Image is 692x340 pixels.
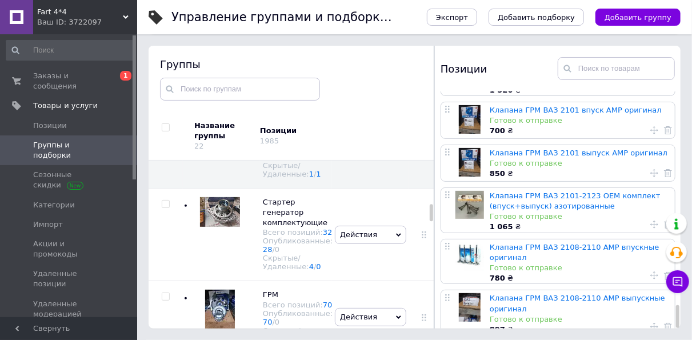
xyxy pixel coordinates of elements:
span: / [273,245,280,254]
a: Клапана ГРМ ВАЗ 2101-2123 ОЕМ комплект (впуск+выпуск) азотированные [490,191,661,210]
div: 1985 [260,137,279,145]
a: Удалить товар [664,125,672,135]
a: Клапана ГРМ ВАЗ 2101 впуск АМР оригинал [490,106,662,114]
a: 0 [317,262,321,271]
span: Действия [340,230,377,239]
a: Клапана ГРМ ВАЗ 2108-2110 АМР выпускные оригинал [490,294,665,313]
button: Чат с покупателем [666,270,689,293]
div: Готово к отправке [490,115,669,126]
div: ₴ [490,126,669,136]
span: Товары и услуги [33,101,98,111]
div: Название группы [194,121,251,141]
b: 700 [490,126,505,135]
div: Скрытые/Удаленные: [263,161,333,178]
span: Стартер генератор комплектующие [263,198,327,227]
button: Экспорт [427,9,477,26]
b: 1 065 [490,222,513,231]
a: Удалить товар [664,322,672,332]
span: Сезонные скидки [33,170,106,190]
b: 897 [490,325,505,334]
div: Позиции [441,57,558,80]
a: 70 [323,301,333,309]
input: Поиск [6,40,135,61]
input: Поиск по группам [160,78,320,101]
a: Удалить товар [664,219,672,229]
div: Опубликованные: [263,237,333,254]
span: Импорт [33,219,63,230]
span: Добавить подборку [498,13,575,22]
span: Экспорт [436,13,468,22]
span: Группы и подборки [33,140,106,161]
div: Всего позиций: [263,228,333,237]
div: Ваш ID: 3722097 [37,17,137,27]
div: Скрытые/Удаленные: [263,254,333,271]
a: 1 [317,170,321,178]
b: 780 [490,274,505,282]
a: 1 [309,170,314,178]
a: Клапана ГРМ ВАЗ 2101 выпуск АМР оригинал [490,149,667,157]
div: Готово к отправке [490,158,669,169]
span: Удаленные модерацией [33,299,106,319]
button: Добавить группу [595,9,681,26]
span: / [314,262,321,271]
span: Акции и промокоды [33,239,106,259]
a: 4 [309,262,314,271]
button: Добавить подборку [489,9,584,26]
a: Удалить товар [664,168,672,178]
span: / [273,318,280,326]
div: Готово к отправке [490,314,669,325]
b: 850 [490,169,505,178]
div: Позиции [260,126,357,136]
img: ГРМ [205,290,235,329]
div: Группы [160,57,423,71]
a: 28 [263,245,273,254]
div: ₴ [490,325,669,335]
div: 22 [194,142,204,150]
a: Клапана ГРМ ВАЗ 2108-2110 АМР впускные оригинал [490,243,659,262]
span: Позиции [33,121,67,131]
span: Удаленные позиции [33,269,106,289]
a: Удалить товар [664,270,672,281]
span: Категории [33,200,75,210]
span: ГРМ [263,290,278,299]
div: 0 [275,318,279,326]
div: ₴ [490,169,669,179]
div: Опубликованные: [263,309,333,326]
span: Fart 4*4 [37,7,123,17]
div: 0 [275,245,279,254]
input: Поиск по товарам [558,57,675,80]
b: 1 520 [490,86,513,94]
h1: Управление группами и подборками [171,10,404,24]
span: Заказы и сообщения [33,71,106,91]
div: ₴ [490,222,669,232]
div: Готово к отправке [490,211,669,222]
span: Действия [340,313,377,321]
span: Добавить группу [605,13,671,22]
img: Стартер генератор комплектующие [200,197,240,227]
div: ₴ [490,273,669,283]
span: 1 [120,71,131,81]
a: 32 [323,228,333,237]
div: Готово к отправке [490,263,669,273]
div: Всего позиций: [263,301,333,309]
span: / [314,170,321,178]
a: 70 [263,318,273,326]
